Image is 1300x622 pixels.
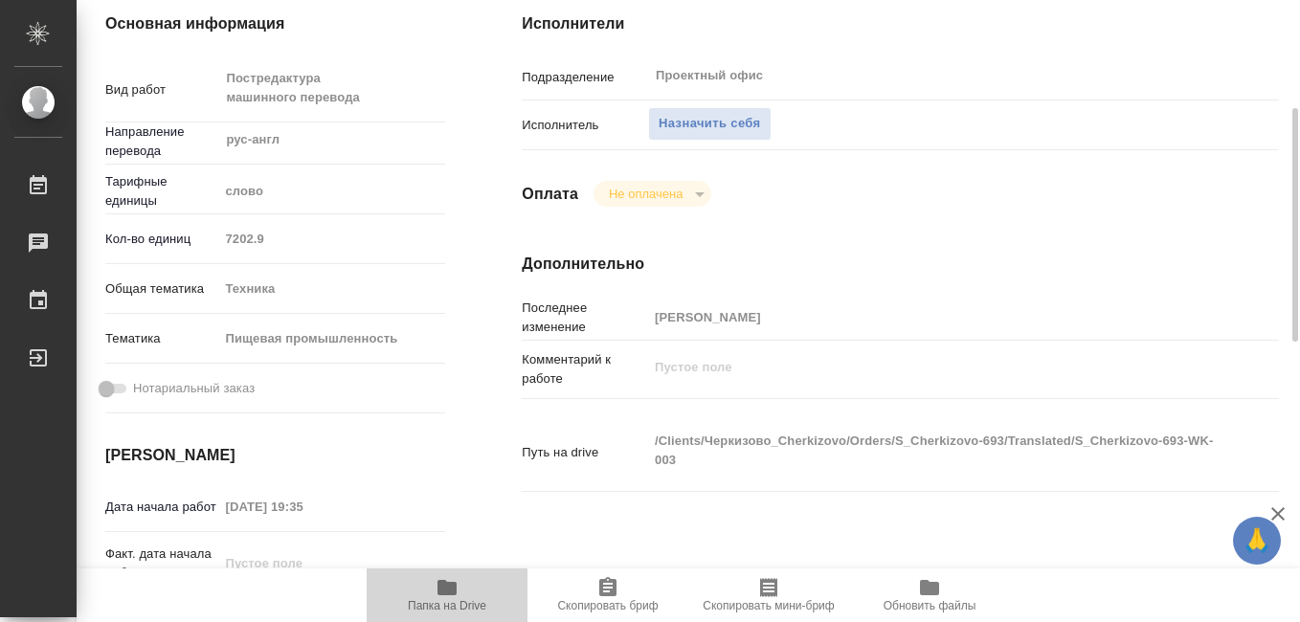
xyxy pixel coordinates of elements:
[648,107,771,141] button: Назначить себя
[594,181,711,207] div: Не оплачена
[522,116,648,135] p: Исполнитель
[367,568,527,622] button: Папка на Drive
[527,568,688,622] button: Скопировать бриф
[522,183,578,206] h4: Оплата
[133,379,255,398] span: Нотариальный заказ
[105,498,218,517] p: Дата начала работ
[703,599,834,612] span: Скопировать мини-бриф
[105,279,218,299] p: Общая тематика
[105,80,218,100] p: Вид работ
[218,493,386,521] input: Пустое поле
[408,599,486,612] span: Папка на Drive
[218,175,445,208] div: слово
[218,225,445,253] input: Пустое поле
[648,303,1216,331] input: Пустое поле
[659,113,760,135] span: Назначить себя
[1233,517,1281,565] button: 🙏
[218,273,445,305] div: Техника
[105,444,445,467] h4: [PERSON_NAME]
[105,329,218,348] p: Тематика
[1241,521,1273,561] span: 🙏
[884,599,976,612] span: Обновить файлы
[522,12,1279,35] h4: Исполнители
[557,599,658,612] span: Скопировать бриф
[105,12,445,35] h4: Основная информация
[105,544,218,583] p: Факт. дата начала работ
[648,425,1216,477] textarea: /Clients/Черкизово_Cherkizovо/Orders/S_Cherkizovo-693/Translated/S_Cherkizovo-693-WK-003
[603,186,688,202] button: Не оплачена
[522,68,648,87] p: Подразделение
[522,253,1279,276] h4: Дополнительно
[105,172,218,211] p: Тарифные единицы
[105,122,218,161] p: Направление перевода
[218,322,445,355] div: Пищевая промышленность
[522,350,648,389] p: Комментарий к работе
[688,568,849,622] button: Скопировать мини-бриф
[218,549,386,577] input: Пустое поле
[522,443,648,462] p: Путь на drive
[849,568,1010,622] button: Обновить файлы
[522,299,648,337] p: Последнее изменение
[105,230,218,249] p: Кол-во единиц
